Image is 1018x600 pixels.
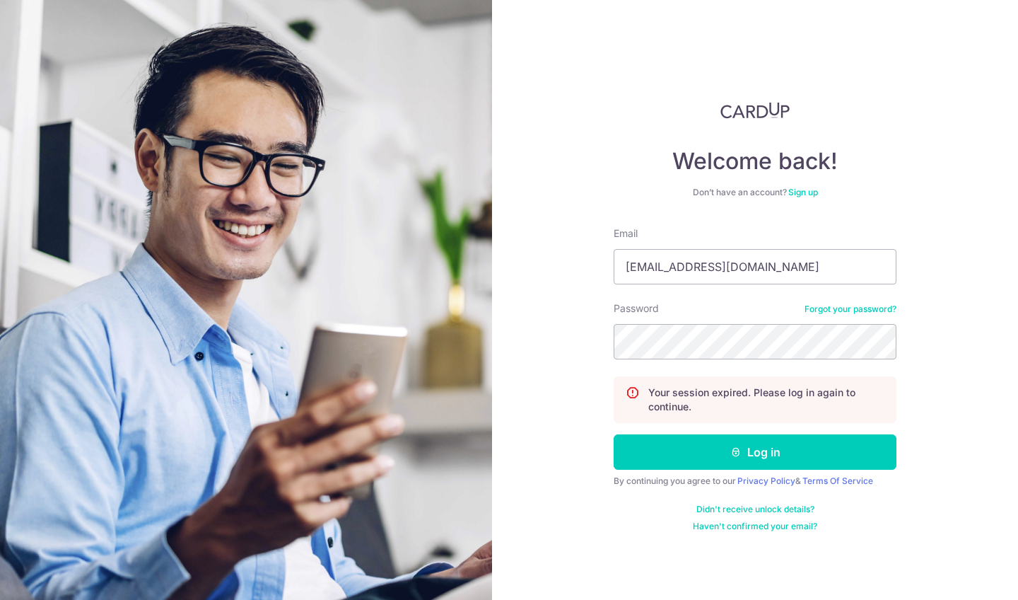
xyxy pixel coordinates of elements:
a: Haven't confirmed your email? [693,521,817,532]
p: Your session expired. Please log in again to continue. [648,386,884,414]
h4: Welcome back! [614,147,896,175]
a: Sign up [788,187,818,197]
div: Don’t have an account? [614,187,896,198]
a: Didn't receive unlock details? [696,504,814,515]
a: Forgot your password? [805,304,896,315]
div: By continuing you agree to our & [614,475,896,487]
a: Terms Of Service [802,475,873,486]
a: Privacy Policy [737,475,795,486]
input: Enter your Email [614,249,896,284]
button: Log in [614,434,896,470]
label: Email [614,226,638,241]
label: Password [614,301,659,316]
img: CardUp Logo [720,102,790,119]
